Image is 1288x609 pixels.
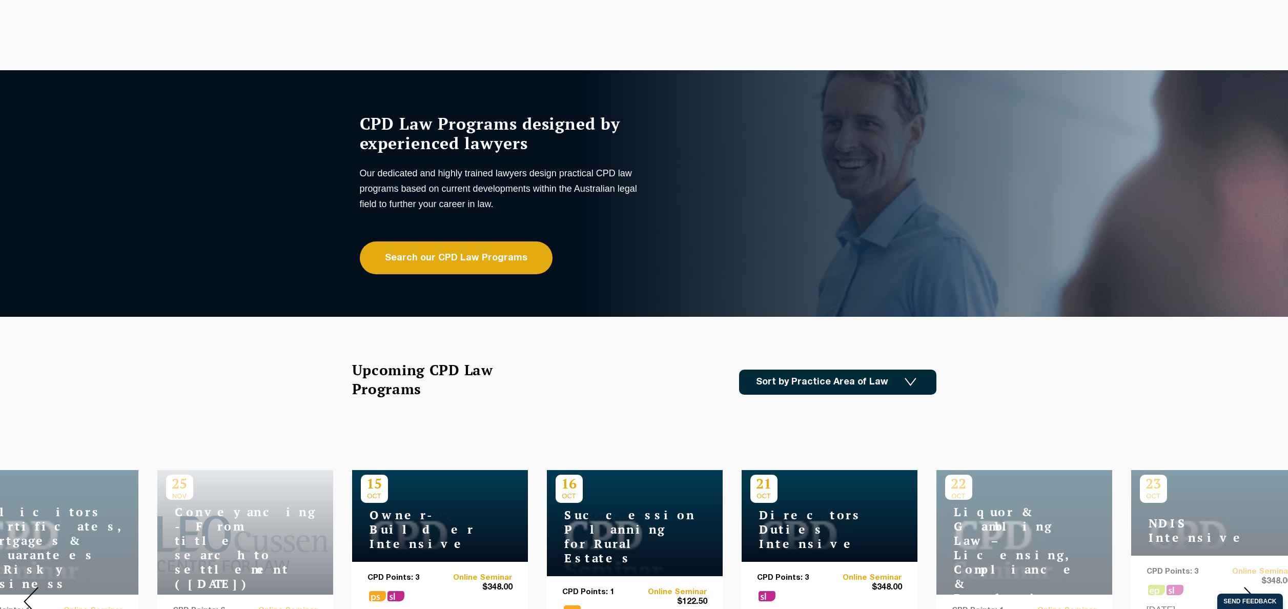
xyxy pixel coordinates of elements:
[440,582,513,593] span: $348.00
[367,574,440,582] p: CPD Points: 3
[829,574,902,582] a: Online Seminar
[635,597,707,607] span: $122.50
[360,166,642,212] p: Our dedicated and highly trained lawyers design practical CPD law programs based on current devel...
[562,588,635,597] p: CPD Points: 1
[556,492,583,500] span: OCT
[352,360,519,398] h2: Upcoming CPD Law Programs
[387,591,404,601] span: sl
[361,492,388,500] span: OCT
[750,508,878,551] h4: Directors Duties Intensive
[635,588,707,597] a: Online Seminar
[361,475,388,492] p: 15
[440,574,513,582] a: Online Seminar
[556,475,583,492] p: 16
[739,370,936,395] a: Sort by Practice Area of Law
[556,508,684,565] h4: Succession Planning for Rural Estates
[750,475,778,492] p: 21
[360,114,642,153] h1: CPD Law Programs designed by experienced lawyers
[750,492,778,500] span: OCT
[829,582,902,593] span: $348.00
[361,508,489,551] h4: Owner-Builder Intensive
[905,378,916,387] img: Icon
[360,241,553,274] a: Search our CPD Law Programs
[757,574,830,582] p: CPD Points: 3
[369,591,386,601] span: ps
[759,591,775,601] span: sl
